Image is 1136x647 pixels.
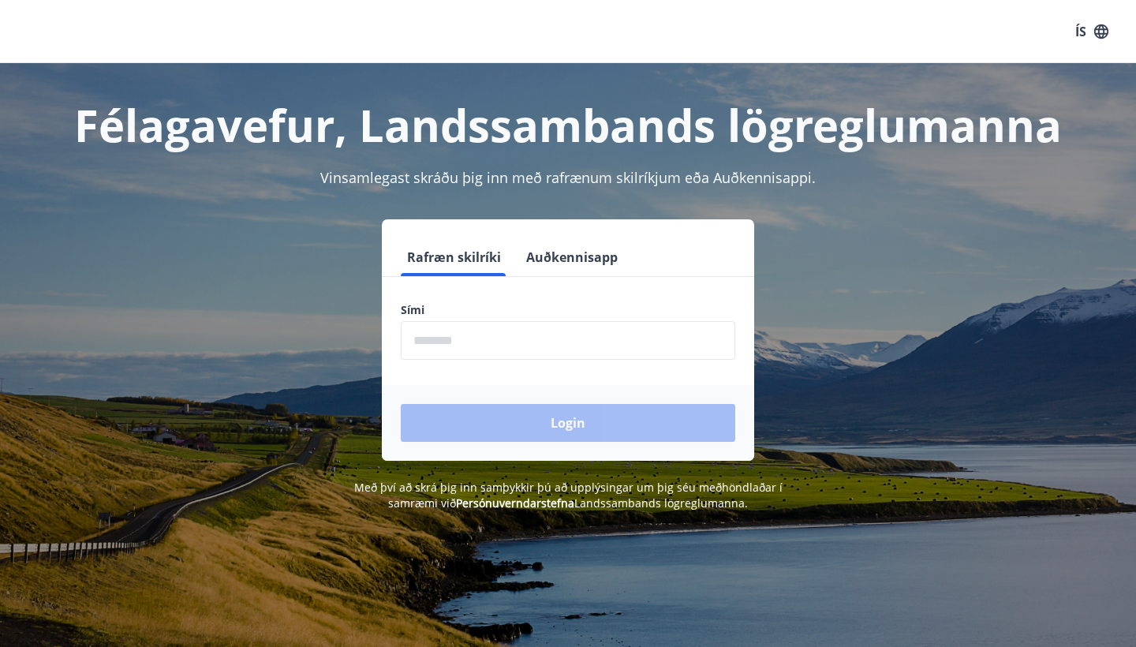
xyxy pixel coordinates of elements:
[520,238,624,276] button: Auðkennisapp
[320,168,816,187] span: Vinsamlegast skráðu þig inn með rafrænum skilríkjum eða Auðkennisappi.
[456,496,574,510] a: Persónuverndarstefna
[1067,17,1117,46] button: ÍS
[19,95,1117,155] h1: Félagavefur, Landssambands lögreglumanna
[354,480,783,510] span: Með því að skrá þig inn samþykkir þú að upplýsingar um þig séu meðhöndlaðar í samræmi við Landssa...
[401,238,507,276] button: Rafræn skilríki
[401,302,735,318] label: Sími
